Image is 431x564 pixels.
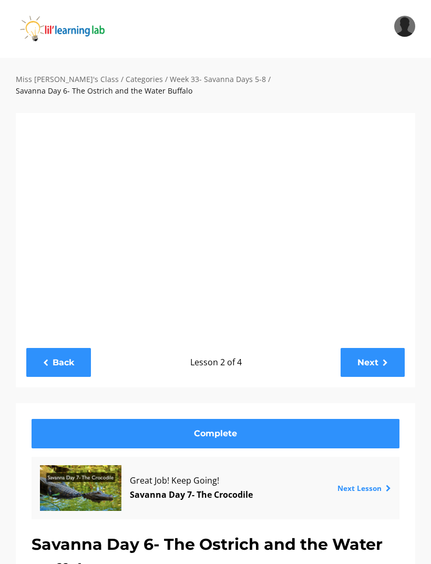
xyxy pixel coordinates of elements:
a: Week 33- Savanna Days 5-8 [170,74,266,84]
a: Complete [32,419,399,448]
p: Lesson 2 of 4 [96,356,335,370]
a: Miss [PERSON_NAME]'s Class [16,74,119,84]
div: / [268,74,271,85]
a: Savanna Day 7- The Crocodile [130,489,253,500]
a: Categories [126,74,163,84]
span: Great Job! Keep Going! [130,474,301,488]
a: Next [341,348,405,377]
img: oUX9yeoQ8WsRALGT7qjA_Screen_Shot_2022-05-04_at_8.33.30_PM.png [40,465,121,511]
div: Savanna Day 6- The Ostrich and the Water Buffalo [16,85,192,97]
div: / [121,74,124,85]
div: / [165,74,168,85]
img: iJObvVIsTmeLBah9dr2P_logo_360x80.png [16,16,136,42]
img: 7d0b3d1d4d883f76e30714d3632abb93 [394,16,415,37]
a: Next Lesson [337,483,391,493]
a: Back [26,348,91,377]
